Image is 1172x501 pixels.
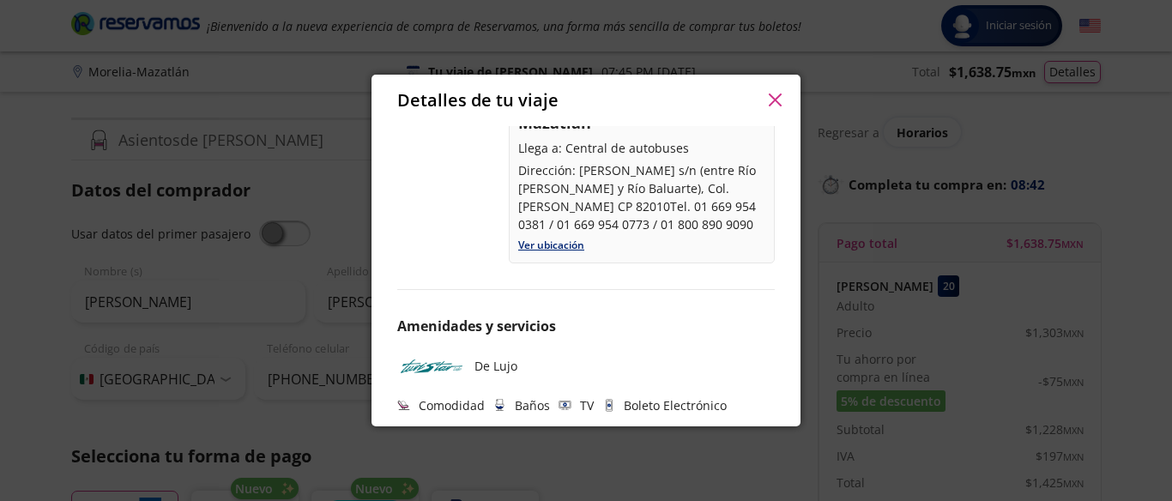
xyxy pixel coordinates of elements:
p: Baños [515,396,550,414]
p: TV [580,396,594,414]
a: Ver ubicación [518,238,584,252]
p: De Lujo [474,357,517,375]
p: Boleto Electrónico [624,396,727,414]
p: Detalles de tu viaje [397,88,559,113]
p: Dirección: [PERSON_NAME] s/n (entre Río [PERSON_NAME] y Río Baluarte), Col. [PERSON_NAME] CP 8201... [518,161,765,233]
p: Amenidades y servicios [397,316,775,336]
img: TURISTAR LUJO [397,353,466,379]
p: Comodidad [419,396,485,414]
iframe: Messagebird Livechat Widget [1072,401,1155,484]
p: Llega a: Central de autobuses [518,139,765,157]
